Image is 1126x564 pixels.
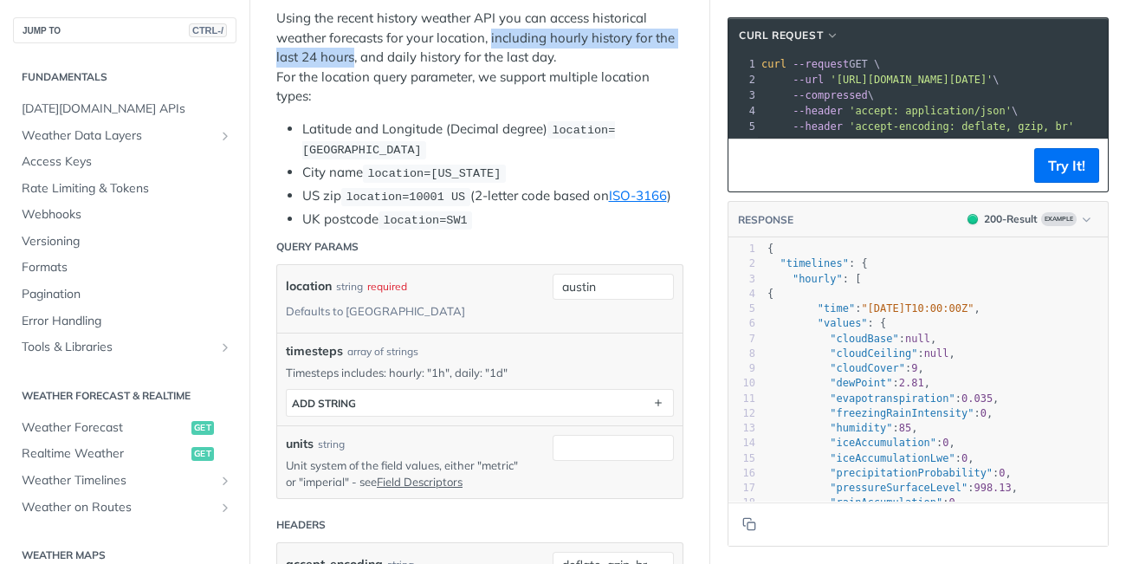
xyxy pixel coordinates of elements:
div: Headers [276,517,326,533]
a: Tools & LibrariesShow subpages for Tools & Libraries [13,334,236,360]
span: "rainAccumulation" [830,496,942,509]
span: Example [1041,212,1077,226]
span: location=[US_STATE] [367,167,501,180]
span: 0.035 [961,392,993,405]
a: Field Descriptors [377,475,463,489]
span: : , [767,302,980,314]
span: 200 [967,214,978,224]
span: 0 [980,407,987,419]
span: "iceAccumulationLwe" [830,452,955,464]
span: "time" [818,302,855,314]
span: [DATE][DOMAIN_NAME] APIs [22,100,232,118]
div: 18 [728,496,755,510]
span: "cloudBase" [830,333,898,345]
div: 2 [728,256,755,271]
span: Versioning [22,233,232,250]
div: 1 [728,56,758,72]
span: { [767,288,773,300]
div: 7 [728,332,755,347]
div: ADD string [292,397,356,410]
span: "dewPoint" [830,377,892,389]
span: : , [767,407,993,419]
li: UK postcode [302,210,683,230]
div: Defaults to [GEOGRAPHIC_DATA] [286,299,465,324]
li: Latitude and Longitude (Decimal degree) [302,120,683,160]
div: 13 [728,421,755,436]
span: "pressureSurfaceLevel" [830,482,967,494]
span: location=SW1 [383,214,467,227]
span: 0 [942,437,948,449]
span: "precipitationProbability" [830,467,993,479]
button: RESPONSE [737,211,794,229]
span: Weather Data Layers [22,127,214,145]
span: Weather Forecast [22,419,187,437]
button: Show subpages for Weather Data Layers [218,129,232,143]
a: Weather on RoutesShow subpages for Weather on Routes [13,495,236,521]
div: 4 [728,103,758,119]
a: Access Keys [13,149,236,175]
span: Error Handling [22,313,232,330]
button: Try It! [1034,148,1099,183]
span: 2.81 [899,377,924,389]
span: --header [793,105,843,117]
a: Formats [13,255,236,281]
span: Weather on Routes [22,499,214,516]
div: 3 [728,88,758,103]
span: Access Keys [22,153,232,171]
span: 998.13 [974,482,1011,494]
div: 8 [728,347,755,361]
button: Show subpages for Weather Timelines [218,474,232,488]
span: : { [767,257,868,269]
span: 0 [961,452,967,464]
span: : , [767,467,1012,479]
span: 0 [949,496,955,509]
span: : { [767,317,886,329]
span: { [767,243,773,255]
span: 'accept-encoding: deflate, gzip, br' [849,120,1074,133]
span: : , [767,422,917,434]
a: Weather Data LayersShow subpages for Weather Data Layers [13,123,236,149]
div: 4 [728,287,755,301]
span: : , [767,496,961,509]
a: Weather TimelinesShow subpages for Weather Timelines [13,468,236,494]
div: 9 [728,361,755,376]
span: : , [767,437,955,449]
span: curl [761,58,786,70]
a: [DATE][DOMAIN_NAME] APIs [13,96,236,122]
button: cURL Request [733,27,845,44]
span: null [905,333,930,345]
li: US zip (2-letter code based on ) [302,186,683,206]
div: string [336,274,363,299]
span: : [ [767,273,861,285]
li: City name [302,163,683,183]
span: --url [793,74,824,86]
a: Rate Limiting & Tokens [13,176,236,202]
a: Error Handling [13,308,236,334]
span: '[URL][DOMAIN_NAME][DATE]' [830,74,993,86]
span: "cloudCover" [830,362,905,374]
span: Rate Limiting & Tokens [22,180,232,198]
div: Query Params [276,239,359,255]
p: Timesteps includes: hourly: "1h", daily: "1d" [286,365,674,380]
span: "hourly" [793,273,843,285]
button: 200200-ResultExample [959,211,1099,228]
span: : , [767,333,936,345]
span: : , [767,482,1018,494]
span: 'accept: application/json' [849,105,1012,117]
span: "values" [818,317,868,329]
div: 14 [728,436,755,451]
button: Show subpages for Tools & Libraries [218,340,232,354]
a: Realtime Weatherget [13,441,236,467]
p: Unit system of the field values, either "metric" or "imperial" - see [286,457,527,489]
span: \ [761,74,1000,86]
span: --compressed [793,89,868,101]
span: Realtime Weather [22,445,187,463]
span: : , [767,362,924,374]
a: Webhooks [13,202,236,228]
h2: Weather Forecast & realtime [13,388,236,404]
span: \ [761,89,874,101]
span: "evapotranspiration" [830,392,955,405]
span: GET \ [761,58,880,70]
span: \ [761,105,1018,117]
button: Copy to clipboard [737,511,761,537]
